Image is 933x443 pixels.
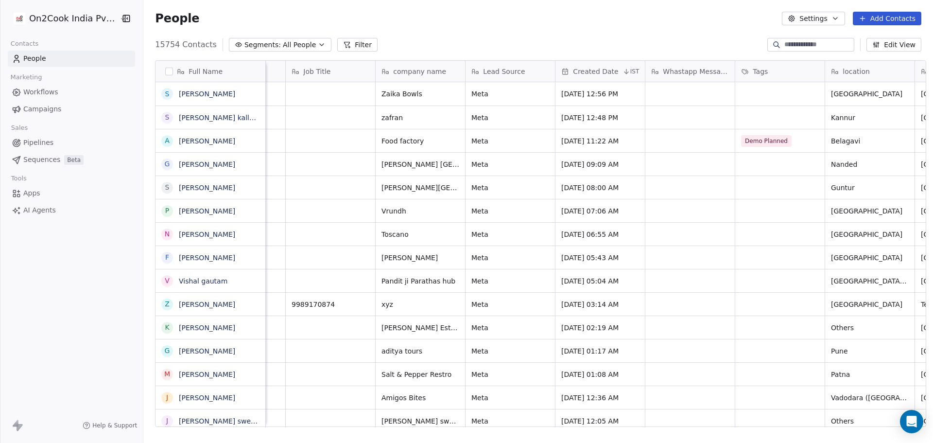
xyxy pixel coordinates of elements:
[165,346,170,356] div: g
[561,393,639,403] span: [DATE] 12:36 AM
[831,206,909,216] span: [GEOGRAPHIC_DATA]
[303,67,330,76] span: Job Title
[471,159,549,169] span: Meta
[179,207,235,215] a: [PERSON_NAME]
[561,416,639,426] span: [DATE] 12:05 AM
[866,38,921,52] button: Edit View
[663,67,729,76] span: Whastapp Message
[561,159,639,169] span: [DATE] 09:09 AM
[630,68,639,75] span: IST
[165,276,170,286] div: V
[286,61,375,82] div: Job Title
[8,152,135,168] a: SequencesBeta
[166,416,168,426] div: J
[831,276,909,286] span: [GEOGRAPHIC_DATA](NCR)
[7,171,31,186] span: Tools
[573,67,618,76] span: Created Date
[244,40,281,50] span: Segments:
[831,136,909,146] span: Belagavi
[645,61,735,82] div: Whastapp Message
[179,230,235,238] a: [PERSON_NAME]
[555,61,645,82] div: Created DateIST
[155,61,265,82] div: Full Name
[23,104,61,114] span: Campaigns
[831,89,909,99] span: [GEOGRAPHIC_DATA]
[165,112,170,123] div: s
[165,136,170,146] div: A
[8,51,135,67] a: People
[165,206,169,216] div: P
[8,84,135,100] a: Workflows
[7,121,32,135] span: Sales
[64,155,84,165] span: Beta
[831,183,909,193] span: Guntur
[471,253,549,263] span: Meta
[8,185,135,201] a: Apps
[179,90,235,98] a: [PERSON_NAME]
[381,300,459,309] span: xyz
[381,323,459,333] span: [PERSON_NAME] Estates & Developers
[381,206,459,216] span: Vrundh
[471,183,549,193] span: Meta
[483,67,525,76] span: Lead Source
[825,61,915,82] div: location
[23,155,60,165] span: Sequences
[166,392,168,403] div: J
[471,300,549,309] span: Meta
[381,136,459,146] span: Food factory
[471,370,549,379] span: Meta
[376,61,465,82] div: company name
[165,159,170,169] div: G
[381,159,459,169] span: [PERSON_NAME] [GEOGRAPHIC_DATA] Restaurant
[561,183,639,193] span: [DATE] 08:00 AM
[381,276,459,286] span: Pandit ji Parathas hub
[381,253,459,263] span: [PERSON_NAME]
[179,160,235,168] a: [PERSON_NAME]
[179,347,235,355] a: [PERSON_NAME]
[561,206,639,216] span: [DATE] 07:06 AM
[843,67,870,76] span: location
[179,137,235,145] a: [PERSON_NAME]
[831,393,909,403] span: Vadodara ([GEOGRAPHIC_DATA])
[155,11,199,26] span: People
[23,87,58,97] span: Workflows
[8,135,135,151] a: Pipelines
[831,416,909,426] span: Others
[83,422,137,429] a: Help & Support
[12,10,113,27] button: On2Cook India Pvt. Ltd.
[381,89,459,99] span: Zaika Bowls
[165,299,170,309] div: Z
[561,323,639,333] span: [DATE] 02:19 AM
[561,230,639,239] span: [DATE] 06:55 AM
[561,253,639,263] span: [DATE] 05:43 AM
[831,300,909,309] span: [GEOGRAPHIC_DATA]
[165,252,169,263] div: F
[471,89,549,99] span: Meta
[8,202,135,218] a: AI Agents
[381,113,459,123] span: zafran
[735,61,825,82] div: Tags
[831,346,909,356] span: Pune
[381,393,459,403] span: Amigos Bites
[471,230,549,239] span: Meta
[179,277,227,285] a: Vishal gautam
[561,346,639,356] span: [DATE] 01:17 AM
[853,12,921,25] button: Add Contacts
[179,394,235,402] a: [PERSON_NAME]
[471,323,549,333] span: Meta
[381,230,459,239] span: Toscano
[29,12,117,25] span: On2Cook India Pvt. Ltd.
[179,301,235,308] a: [PERSON_NAME]
[471,206,549,216] span: Meta
[381,346,459,356] span: aditya tours
[561,136,639,146] span: [DATE] 11:22 AM
[23,188,40,198] span: Apps
[155,39,217,51] span: 15754 Contacts
[179,114,280,122] a: [PERSON_NAME] kalluvalappil
[179,184,235,192] a: [PERSON_NAME]
[165,182,170,193] div: S
[393,67,446,76] span: company name
[831,113,909,123] span: Kannur
[337,38,378,52] button: Filter
[471,393,549,403] span: Meta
